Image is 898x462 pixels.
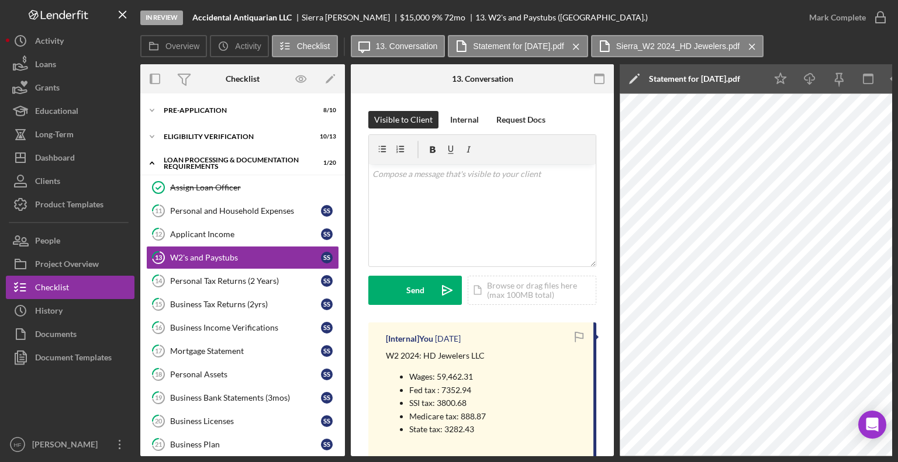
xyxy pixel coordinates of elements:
[146,433,339,456] a: 21Business PlanSS
[6,252,134,276] button: Project Overview
[35,276,69,302] div: Checklist
[35,123,74,149] div: Long-Term
[406,276,424,305] div: Send
[496,111,545,128] div: Request Docs
[6,146,134,169] button: Dashboard
[321,369,333,380] div: S S
[858,411,886,439] div: Open Intercom Messenger
[164,157,307,170] div: Loan Processing & Documentation Requirements
[409,397,486,409] p: SSI tax: 3800.68
[165,41,199,51] label: Overview
[409,423,486,436] p: State tax: 3282.43
[321,415,333,427] div: S S
[386,334,433,343] div: [Internal] You
[140,35,207,57] button: Overview
[6,29,134,53] button: Activity
[155,253,162,261] tspan: 13
[376,41,438,51] label: 13. Conversation
[448,35,588,57] button: Statement for [DATE].pdf
[315,159,336,166] div: 1 / 20
[170,393,321,402] div: Business Bank Statements (3mos)
[146,199,339,223] a: 11Personal and Household ExpensesSS
[155,207,162,214] tspan: 11
[6,322,134,346] button: Documents
[315,107,336,114] div: 8 / 10
[170,183,339,192] div: Assign Loan Officer
[452,74,513,84] div: 13. Conversation
[321,345,333,357] div: S S
[146,339,339,363] a: 17Mortgage StatementSS
[35,299,63,325] div: History
[409,370,486,383] p: Wages: 59,462.31
[35,322,77,349] div: Documents
[321,252,333,263] div: S S
[155,300,162,308] tspan: 15
[164,133,307,140] div: Eligibility Verification
[192,13,292,22] b: Accidental Antiquarian LLC
[146,316,339,339] a: 16Business Income VerificationsSS
[6,99,134,123] button: Educational
[35,229,60,255] div: People
[35,169,60,196] div: Clients
[321,439,333,450] div: S S
[170,346,321,356] div: Mortgage Statement
[321,228,333,240] div: S S
[146,246,339,269] a: 13W2's and PaystubsSS
[321,298,333,310] div: S S
[302,13,400,22] div: Sierra [PERSON_NAME]
[6,123,134,146] button: Long-Term
[170,323,321,332] div: Business Income Verifications
[29,433,105,459] div: [PERSON_NAME]
[155,347,163,355] tspan: 17
[591,35,764,57] button: Sierra_W2 2024_HD Jewelers.pdf
[155,324,163,331] tspan: 16
[272,35,338,57] button: Checklist
[6,433,134,456] button: HF[PERSON_NAME]
[146,223,339,246] a: 12Applicant IncomeSS
[450,111,479,128] div: Internal
[140,11,183,25] div: In Review
[14,442,22,448] text: HF
[35,99,78,126] div: Educational
[170,300,321,309] div: Business Tax Returns (2yrs)
[155,370,162,378] tspan: 18
[146,269,339,293] a: 14Personal Tax Returns (2 Years)SS
[444,111,485,128] button: Internal
[235,41,261,51] label: Activity
[321,322,333,334] div: S S
[6,346,134,369] button: Document Templates
[321,392,333,404] div: S S
[297,41,330,51] label: Checklist
[170,370,321,379] div: Personal Assets
[146,176,339,199] a: Assign Loan Officer
[491,111,551,128] button: Request Docs
[809,6,866,29] div: Mark Complete
[409,384,486,397] p: Fed tax : 7352.94
[409,410,486,423] p: Medicare tax: 888.87
[6,229,134,252] button: People
[616,41,740,51] label: Sierra_W2 2024_HD Jewelers.pdf
[6,169,134,193] button: Clients
[400,12,430,22] span: $15,000
[146,363,339,386] a: 18Personal AssetsSS
[444,13,465,22] div: 72 mo
[170,206,321,216] div: Personal and Household Expenses
[6,299,134,322] button: History
[6,53,134,76] button: Loans
[435,334,461,343] time: 2025-09-23 15:29
[649,74,740,84] div: Statement for [DATE].pdf
[146,386,339,409] a: 19Business Bank Statements (3mos)SS
[6,76,134,99] button: Grants
[164,107,307,114] div: Pre-Application
[386,349,486,362] p: W2 2024: HD Jewelers LLC
[170,416,321,426] div: Business Licenses
[155,394,163,401] tspan: 19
